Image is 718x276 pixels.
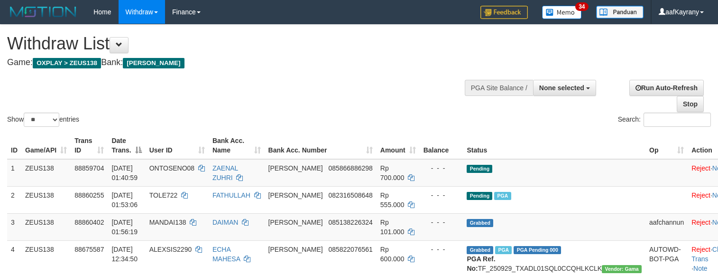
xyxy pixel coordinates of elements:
span: PGA Pending [514,246,561,254]
span: Rp 600.000 [380,246,405,263]
th: ID [7,132,21,159]
a: Reject [691,164,710,172]
span: [PERSON_NAME] [123,58,184,68]
th: Game/API: activate to sort column ascending [21,132,71,159]
a: Note [693,265,708,272]
a: Reject [691,219,710,226]
span: TOLE722 [149,191,178,199]
th: Date Trans.: activate to sort column descending [108,132,145,159]
span: [DATE] 01:53:06 [111,191,138,209]
a: FATHULLAH [212,191,250,199]
span: Copy 085822076561 to clipboard [328,246,372,253]
span: 88860402 [74,219,104,226]
select: Showentries [24,113,59,127]
span: ONTOSENO08 [149,164,194,172]
a: Run Auto-Refresh [629,80,704,96]
th: Bank Acc. Number: activate to sort column ascending [265,132,377,159]
button: None selected [533,80,596,96]
span: Copy 082316508648 to clipboard [328,191,372,199]
span: Rp 700.000 [380,164,405,181]
span: [PERSON_NAME] [268,246,323,253]
div: - - - [423,218,460,227]
td: ZEUS138 [21,213,71,240]
span: [DATE] 12:34:50 [111,246,138,263]
a: ECHA MAHESA [212,246,240,263]
span: Grabbed [467,246,493,254]
td: ZEUS138 [21,159,71,187]
div: PGA Site Balance / [465,80,533,96]
span: 34 [575,2,588,11]
b: PGA Ref. No: [467,255,495,272]
span: [DATE] 01:40:59 [111,164,138,181]
span: Rp 555.000 [380,191,405,209]
span: 88860255 [74,191,104,199]
span: Copy 085866886298 to clipboard [328,164,372,172]
span: 88859704 [74,164,104,172]
span: [PERSON_NAME] [268,164,323,172]
th: Status [463,132,645,159]
label: Show entries [7,113,79,127]
label: Search: [618,113,711,127]
span: Pending [467,165,492,173]
th: Trans ID: activate to sort column ascending [71,132,108,159]
div: - - - [423,245,460,254]
td: ZEUS138 [21,186,71,213]
span: OXPLAY > ZEUS138 [33,58,101,68]
div: - - - [423,163,460,173]
img: panduan.png [596,6,644,19]
th: User ID: activate to sort column ascending [146,132,209,159]
img: Feedback.jpg [480,6,528,19]
span: ALEXSIS2290 [149,246,192,253]
span: Pending [467,192,492,200]
th: Balance [420,132,463,159]
input: Search: [644,113,711,127]
td: aafchannun [645,213,688,240]
th: Op: activate to sort column ascending [645,132,688,159]
td: 3 [7,213,21,240]
span: [PERSON_NAME] [268,191,323,199]
span: [DATE] 01:56:19 [111,219,138,236]
td: 2 [7,186,21,213]
a: Reject [691,246,710,253]
span: Marked by aafkaynarin [494,192,511,200]
span: None selected [539,84,584,92]
th: Bank Acc. Name: activate to sort column ascending [209,132,265,159]
span: Marked by aafpengsreynich [495,246,512,254]
img: MOTION_logo.png [7,5,79,19]
a: Stop [677,96,704,112]
span: Grabbed [467,219,493,227]
td: 1 [7,159,21,187]
h1: Withdraw List [7,34,469,53]
span: MANDAI138 [149,219,186,226]
div: - - - [423,190,460,200]
span: [PERSON_NAME] [268,219,323,226]
h4: Game: Bank: [7,58,469,67]
span: Copy 085138226324 to clipboard [328,219,372,226]
a: DAIMAN [212,219,238,226]
img: Button%20Memo.svg [542,6,582,19]
span: Rp 101.000 [380,219,405,236]
th: Amount: activate to sort column ascending [377,132,420,159]
span: Vendor URL: https://trx31.1velocity.biz [602,265,642,273]
span: 88675587 [74,246,104,253]
a: ZAENAL ZUHRI [212,164,238,181]
a: Reject [691,191,710,199]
